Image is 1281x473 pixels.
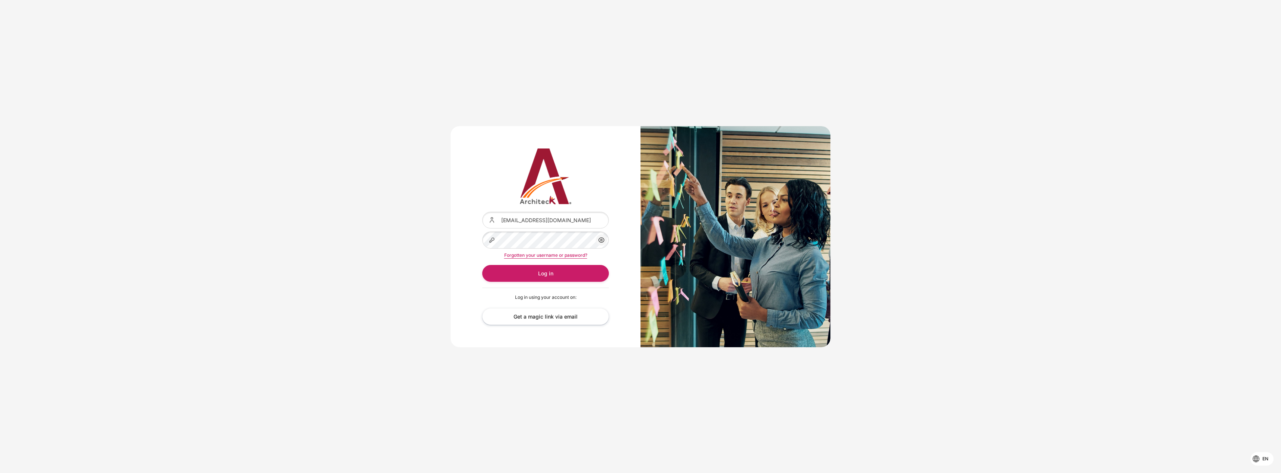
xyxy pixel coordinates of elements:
[482,308,609,325] a: Get a magic link via email
[504,252,587,258] a: Forgotten your username or password?
[482,148,609,204] a: Architeck 12 Architeck 12
[482,148,609,204] img: Architeck 12
[482,212,609,228] input: Username or email
[1262,456,1268,462] span: en
[1250,452,1274,466] button: Languages
[482,294,609,301] p: Log in using your account on:
[482,265,609,282] button: Log in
